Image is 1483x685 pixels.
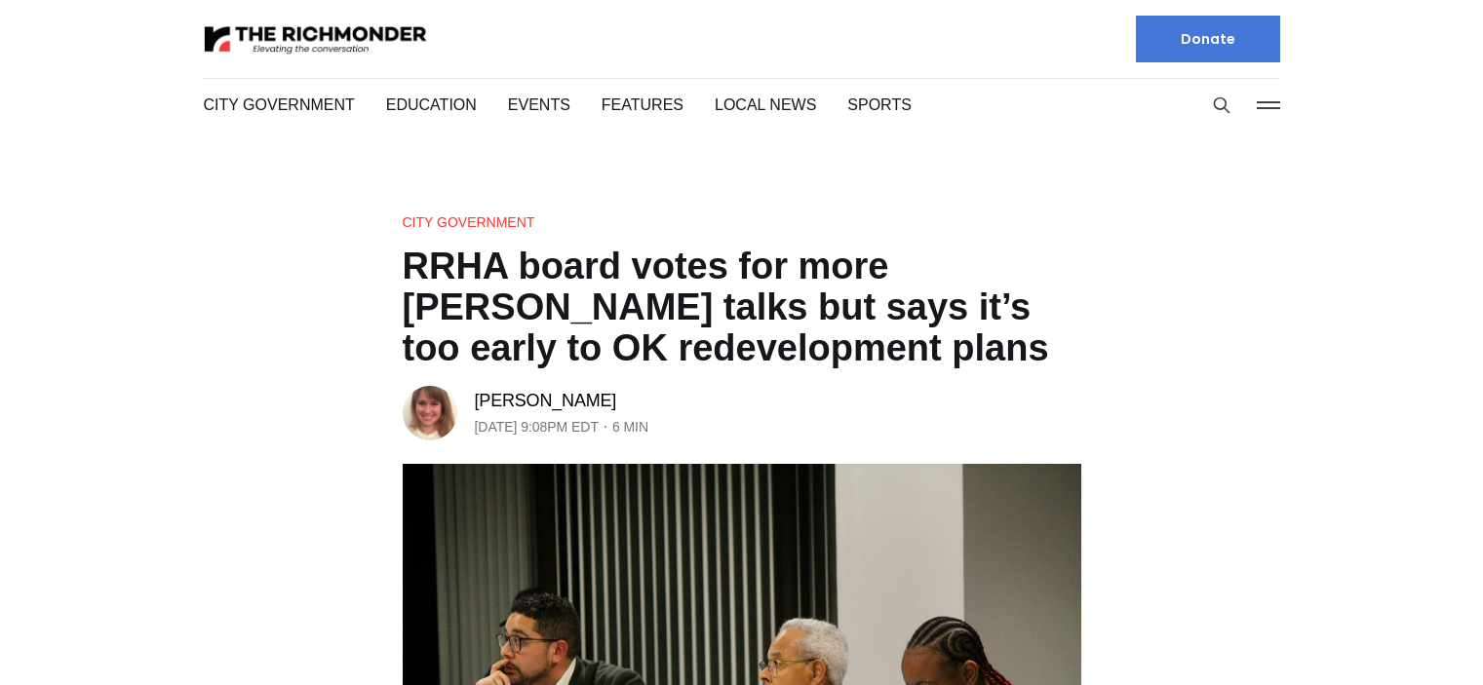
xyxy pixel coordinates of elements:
[204,94,350,116] a: City Government
[475,456,605,479] time: [DATE] 9:08PM EDT
[1207,91,1236,120] button: Search this site
[699,94,796,116] a: Local News
[827,94,886,116] a: Sports
[403,212,528,232] a: City Government
[403,427,457,481] img: Sarah Vogelsong
[475,430,619,453] a: [PERSON_NAME]
[381,94,472,116] a: Education
[618,456,656,479] span: 6 min
[204,22,428,57] img: The Richmonder
[503,94,561,116] a: Events
[592,94,668,116] a: Features
[1136,16,1280,62] a: Donate
[403,246,1081,409] h1: RRHA board votes for more [PERSON_NAME] talks but says it’s too early to OK redevelopment plans
[1318,590,1483,685] iframe: portal-trigger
